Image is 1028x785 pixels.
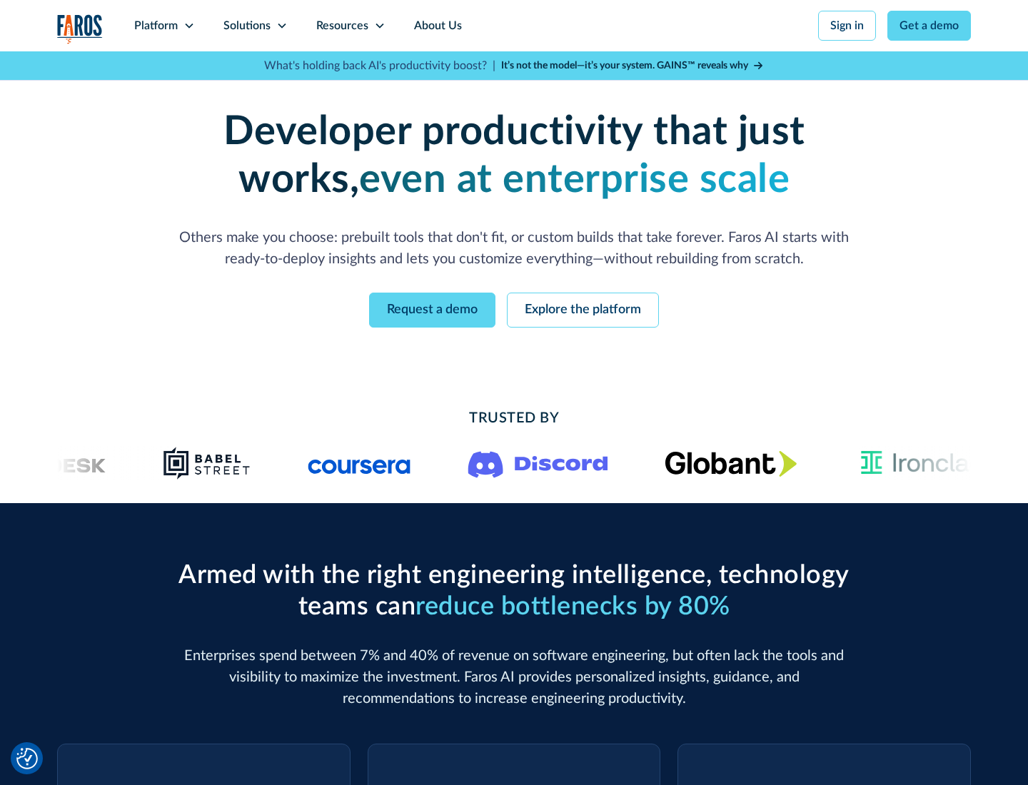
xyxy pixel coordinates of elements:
img: Logo of the online learning platform Coursera. [308,452,411,475]
a: Explore the platform [507,293,659,328]
span: reduce bottlenecks by 80% [415,594,730,619]
img: Globant's logo [665,450,797,477]
h2: Armed with the right engineering intelligence, technology teams can [171,560,857,622]
img: Babel Street logo png [163,446,251,480]
strong: Developer productivity that just works, [223,112,805,200]
img: Logo of the analytics and reporting company Faros. [57,14,103,44]
img: Logo of the communication platform Discord. [468,448,608,478]
a: Get a demo [887,11,971,41]
img: Revisit consent button [16,748,38,769]
strong: It’s not the model—it’s your system. GAINS™ reveals why [501,61,748,71]
a: Request a demo [369,293,495,328]
h2: Trusted By [171,407,857,429]
strong: even at enterprise scale [359,160,790,200]
p: Others make you choose: prebuilt tools that don't fit, or custom builds that take forever. Faros ... [171,227,857,270]
p: What's holding back AI's productivity boost? | [264,57,495,74]
a: Sign in [818,11,876,41]
a: It’s not the model—it’s your system. GAINS™ reveals why [501,59,764,74]
img: Ironclad Logo [855,446,989,480]
div: Resources [316,17,368,34]
div: Platform [134,17,178,34]
a: home [57,14,103,44]
div: Solutions [223,17,271,34]
button: Cookie Settings [16,748,38,769]
p: Enterprises spend between 7% and 40% of revenue on software engineering, but often lack the tools... [171,645,857,709]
